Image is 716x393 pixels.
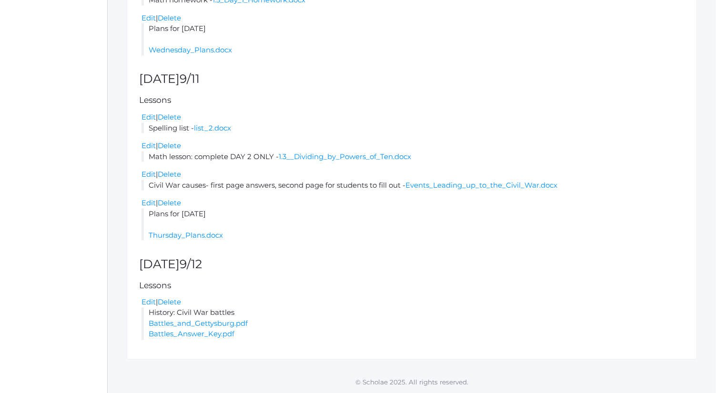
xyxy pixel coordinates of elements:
a: Wednesday_Plans.docx [149,45,232,54]
h5: Lessons [139,96,685,105]
li: Civil War causes- first page answers, second page for students to fill out - [141,180,685,191]
span: 9/11 [180,71,200,86]
li: History: Civil War battles [141,308,685,340]
a: Battles_Answer_Key.pdf [149,330,234,339]
a: Delete [158,170,181,179]
div: | [141,169,685,180]
div: | [141,141,685,151]
a: Edit [141,112,156,121]
a: Battles_and_Gettysburg.pdf [149,319,248,328]
a: Thursday_Plans.docx [149,231,223,240]
a: Edit [141,198,156,207]
li: Plans for [DATE] [141,23,685,56]
li: Spelling list - [141,123,685,134]
a: Delete [158,13,181,22]
div: | [141,112,685,123]
h5: Lessons [139,281,685,290]
a: Edit [141,141,156,150]
li: Plans for [DATE] [141,209,685,241]
h2: [DATE] [139,258,685,271]
div: | [141,13,685,24]
a: 1.3__Dividing_by_Powers_of_Ten.docx [279,152,411,161]
p: © Scholae 2025. All rights reserved. [108,378,716,387]
h2: [DATE] [139,72,685,86]
li: Math lesson: complete DAY 2 ONLY - [141,151,685,162]
a: list_2.docx [194,123,231,132]
a: Delete [158,198,181,207]
div: | [141,297,685,308]
a: Edit [141,13,156,22]
a: Edit [141,298,156,307]
a: Delete [158,141,181,150]
a: Edit [141,170,156,179]
a: Delete [158,112,181,121]
span: 9/12 [180,257,202,271]
a: Delete [158,298,181,307]
div: | [141,198,685,209]
a: Events_Leading_up_to_the_Civil_War.docx [405,181,557,190]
